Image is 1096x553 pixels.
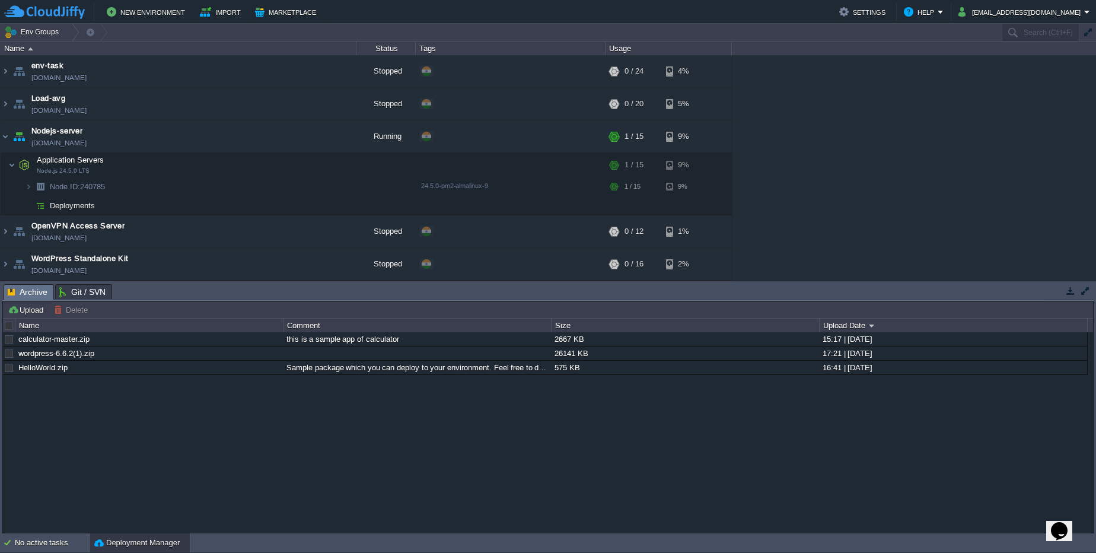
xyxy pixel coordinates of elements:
button: Settings [839,5,889,19]
img: AMDAwAAAACH5BAEAAAAALAAAAAABAAEAAAICRAEAOw== [11,120,27,152]
a: Deployments [49,201,97,211]
button: Help [904,5,938,19]
img: AMDAwAAAACH5BAEAAAAALAAAAAABAAEAAAICRAEAOw== [11,215,27,247]
div: Stopped [356,215,416,247]
button: Upload [8,304,47,315]
img: AMDAwAAAACH5BAEAAAAALAAAAAABAAEAAAICRAEAOw== [1,88,10,120]
div: Size [552,319,819,332]
div: Comment [284,319,551,332]
img: AMDAwAAAACH5BAEAAAAALAAAAAABAAEAAAICRAEAOw== [25,177,32,196]
div: Stopped [356,88,416,120]
div: No active tasks [15,533,89,552]
span: [DOMAIN_NAME] [31,104,87,116]
a: [DOMAIN_NAME] [31,137,87,149]
iframe: chat widget [1046,506,1084,541]
div: 1 / 15 [625,153,643,177]
div: Upload Date [820,319,1087,332]
div: Name [16,319,283,332]
a: wordpress-6.6.2(1).zip [18,349,94,358]
div: Stopped [356,248,416,280]
a: HelloWorld.zip [18,363,68,372]
img: AMDAwAAAACH5BAEAAAAALAAAAAABAAEAAAICRAEAOw== [11,55,27,87]
div: 9% [666,120,705,152]
div: 16:41 | [DATE] [820,361,1087,374]
div: 26141 KB [552,347,818,360]
div: 4% [666,55,705,87]
div: 17:21 | [DATE] [820,347,1087,360]
img: AMDAwAAAACH5BAEAAAAALAAAAAABAAEAAAICRAEAOw== [16,153,33,177]
div: Tags [416,42,605,55]
div: Sample package which you can deploy to your environment. Feel free to delete and upload a package... [283,361,550,374]
div: 9% [666,153,705,177]
span: [DOMAIN_NAME] [31,72,87,84]
img: AMDAwAAAACH5BAEAAAAALAAAAAABAAEAAAICRAEAOw== [1,120,10,152]
a: Application ServersNode.js 24.5.0 LTS [36,155,106,164]
a: WordPress Standalone Kit [31,253,129,265]
div: 0 / 20 [625,88,643,120]
img: AMDAwAAAACH5BAEAAAAALAAAAAABAAEAAAICRAEAOw== [28,47,33,50]
div: 2667 KB [552,332,818,346]
div: 5% [666,88,705,120]
div: 1 / 15 [625,120,643,152]
span: 24.5.0-pm2-almalinux-9 [421,182,488,189]
img: AMDAwAAAACH5BAEAAAAALAAAAAABAAEAAAICRAEAOw== [1,215,10,247]
span: Node.js 24.5.0 LTS [37,167,90,174]
a: calculator-master.zip [18,335,90,344]
a: Nodejs-server [31,125,82,137]
button: Env Groups [4,24,63,40]
div: Status [357,42,415,55]
img: AMDAwAAAACH5BAEAAAAALAAAAAABAAEAAAICRAEAOw== [32,196,49,215]
a: Load-avg [31,93,65,104]
span: Application Servers [36,155,106,165]
div: 0 / 24 [625,55,643,87]
div: Running [356,120,416,152]
a: OpenVPN Access Server [31,220,125,232]
img: CloudJiffy [4,5,85,20]
a: [DOMAIN_NAME] [31,232,87,244]
button: Delete [54,304,91,315]
div: 9% [666,177,705,196]
div: 0 / 12 [625,215,643,247]
span: Git / SVN [59,285,106,299]
a: [DOMAIN_NAME] [31,265,87,276]
img: AMDAwAAAACH5BAEAAAAALAAAAAABAAEAAAICRAEAOw== [11,88,27,120]
div: 0 / 16 [625,248,643,280]
a: Node ID:240785 [49,182,107,192]
span: Node ID: [50,182,80,191]
button: Import [200,5,244,19]
div: Stopped [356,55,416,87]
img: AMDAwAAAACH5BAEAAAAALAAAAAABAAEAAAICRAEAOw== [1,248,10,280]
a: env-task [31,60,63,72]
img: AMDAwAAAACH5BAEAAAAALAAAAAABAAEAAAICRAEAOw== [32,177,49,196]
button: New Environment [107,5,189,19]
div: 15:17 | [DATE] [820,332,1087,346]
button: Marketplace [255,5,320,19]
div: 1 / 15 [625,177,641,196]
div: 1% [666,215,705,247]
img: AMDAwAAAACH5BAEAAAAALAAAAAABAAEAAAICRAEAOw== [11,248,27,280]
img: AMDAwAAAACH5BAEAAAAALAAAAAABAAEAAAICRAEAOw== [25,196,32,215]
img: AMDAwAAAACH5BAEAAAAALAAAAAABAAEAAAICRAEAOw== [1,55,10,87]
div: this is a sample app of calculator [283,332,550,346]
div: Usage [606,42,731,55]
span: Archive [8,285,47,300]
button: [EMAIL_ADDRESS][DOMAIN_NAME] [958,5,1084,19]
div: 575 KB [552,361,818,374]
button: Deployment Manager [94,537,180,549]
img: AMDAwAAAACH5BAEAAAAALAAAAAABAAEAAAICRAEAOw== [8,153,15,177]
div: 2% [666,248,705,280]
div: Name [1,42,356,55]
span: 240785 [49,182,107,192]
